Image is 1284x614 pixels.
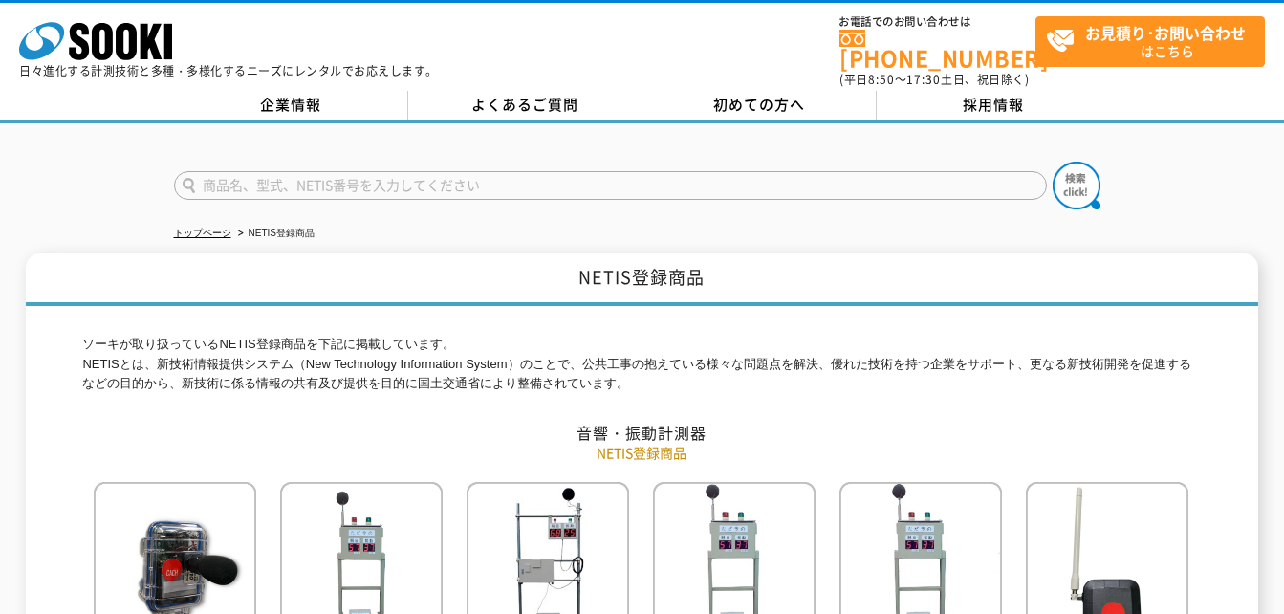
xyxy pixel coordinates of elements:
a: お見積り･お問い合わせはこちら [1035,16,1265,67]
input: 商品名、型式、NETIS番号を入力してください [174,171,1047,200]
span: はこちら [1046,17,1264,65]
span: お電話でのお問い合わせは [839,16,1035,28]
a: 企業情報 [174,91,408,120]
a: 採用情報 [877,91,1111,120]
a: トップページ [174,228,231,238]
img: btn_search.png [1053,162,1100,209]
span: 8:50 [868,71,895,88]
a: 初めての方へ [642,91,877,120]
p: 日々進化する計測技術と多種・多様化するニーズにレンタルでお応えします。 [19,65,438,77]
h1: NETIS登録商品 [26,253,1258,306]
p: ソーキが取り扱っているNETIS登録商品を下記に掲載しています。 NETISとは、新技術情報提供システム（New Technology Information System）のことで、公共工事の... [82,335,1201,394]
li: NETIS登録商品 [234,224,315,244]
span: (平日 ～ 土日、祝日除く) [839,71,1029,88]
strong: お見積り･お問い合わせ [1085,21,1246,44]
a: よくあるご質問 [408,91,642,120]
span: 17:30 [906,71,941,88]
h2: 音響・振動計測器 [82,423,1201,443]
a: [PHONE_NUMBER] [839,30,1035,69]
span: 初めての方へ [713,94,805,115]
p: NETIS登録商品 [82,443,1201,463]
